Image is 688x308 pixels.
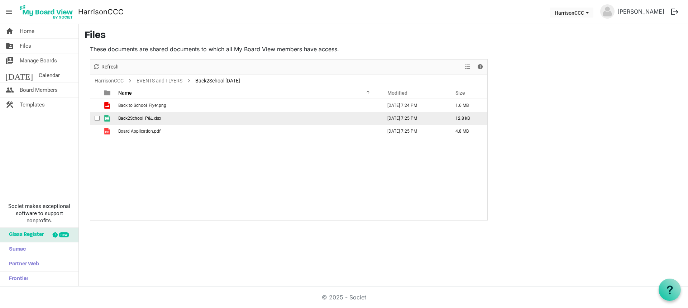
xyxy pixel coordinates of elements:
td: checkbox [90,125,100,138]
img: no-profile-picture.svg [600,4,615,19]
span: switch_account [5,53,14,68]
td: September 01, 2025 7:25 PM column header Modified [380,125,448,138]
button: Details [476,62,485,71]
span: Back2School_P&L.xlsx [118,116,161,121]
td: 4.8 MB is template cell column header Size [448,125,487,138]
span: Name [118,90,132,96]
a: EVENTS and FLYERS [135,76,184,85]
div: new [59,232,69,237]
td: Back to School_Flyer.png is template cell column header Name [116,99,380,112]
span: Back2School [DATE] [194,76,242,85]
span: Calendar [39,68,60,82]
span: [DATE] [5,68,33,82]
a: HarrisonCCC [78,5,124,19]
span: Size [455,90,465,96]
span: construction [5,98,14,112]
td: Board Application.pdf is template cell column header Name [116,125,380,138]
p: These documents are shared documents to which all My Board View members have access. [90,45,488,53]
span: people [5,83,14,97]
td: 1.6 MB is template cell column header Size [448,99,487,112]
span: Societ makes exceptional software to support nonprofits. [3,203,75,224]
button: logout [667,4,682,19]
span: folder_shared [5,39,14,53]
td: 12.8 kB is template cell column header Size [448,112,487,125]
span: menu [2,5,16,19]
button: Refresh [92,62,120,71]
span: Home [20,24,34,38]
img: My Board View Logo [18,3,75,21]
div: Refresh [90,60,121,75]
span: Partner Web [5,257,39,271]
span: Back to School_Flyer.png [118,103,166,108]
span: Board Application.pdf [118,129,161,134]
span: Modified [387,90,407,96]
td: is template cell column header type [100,125,116,138]
h3: Files [85,30,682,42]
span: Manage Boards [20,53,57,68]
a: © 2025 - Societ [322,294,366,301]
td: is template cell column header type [100,112,116,125]
button: HarrisonCCC dropdownbutton [550,8,593,18]
span: Frontier [5,272,28,286]
td: checkbox [90,112,100,125]
span: home [5,24,14,38]
div: View [462,60,474,75]
a: My Board View Logo [18,3,78,21]
a: [PERSON_NAME] [615,4,667,19]
span: Files [20,39,31,53]
span: Refresh [101,62,119,71]
span: Sumac [5,242,26,257]
td: is template cell column header type [100,99,116,112]
td: September 01, 2025 7:24 PM column header Modified [380,99,448,112]
div: Details [474,60,486,75]
td: September 01, 2025 7:25 PM column header Modified [380,112,448,125]
span: Glass Register [5,228,44,242]
a: HarrisonCCC [93,76,125,85]
td: Back2School_P&L.xlsx is template cell column header Name [116,112,380,125]
button: View dropdownbutton [463,62,472,71]
span: Templates [20,98,45,112]
td: checkbox [90,99,100,112]
span: Board Members [20,83,58,97]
